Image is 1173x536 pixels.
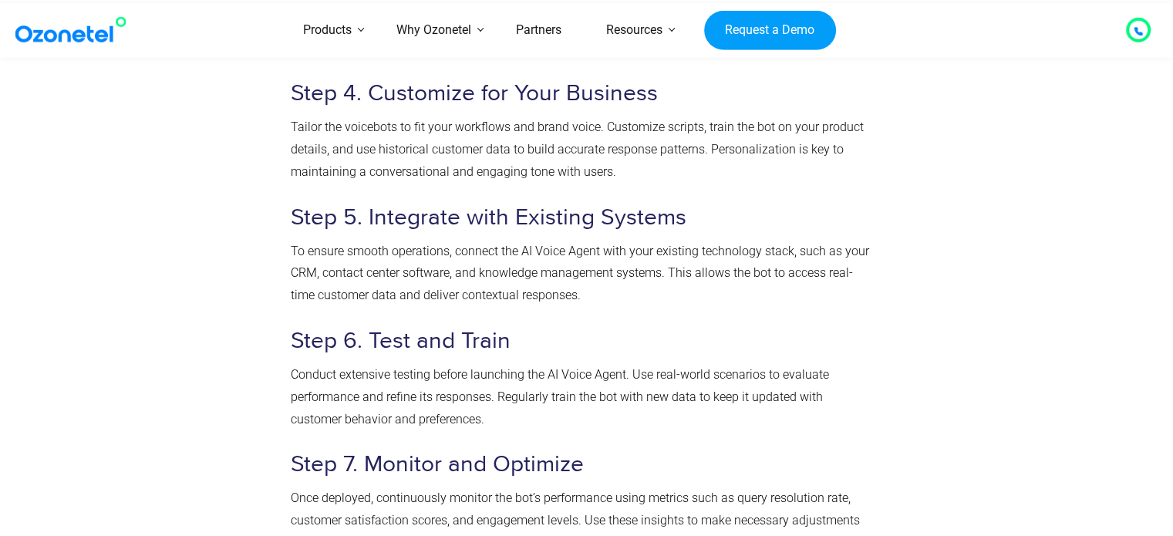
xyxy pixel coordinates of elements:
[291,203,876,233] h3: Step 5. Integrate with Existing Systems
[374,3,494,58] a: Why Ozonetel
[291,450,876,480] h3: Step 7. Monitor and Optimize
[291,326,876,356] h3: Step 6. Test and Train
[494,3,584,58] a: Partners
[281,3,374,58] a: Products
[704,10,836,50] a: Request a Demo
[584,3,685,58] a: Resources
[291,364,876,430] p: Conduct extensive testing before launching the AI Voice Agent. Use real-world scenarios to evalua...
[291,79,876,109] h3: Step 4. Customize for Your Business
[291,116,876,183] p: Tailor the voicebots to fit your workflows and brand voice. Customize scripts, train the bot on y...
[291,241,876,307] p: To ensure smooth operations, connect the AI Voice Agent with your existing technology stack, such...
